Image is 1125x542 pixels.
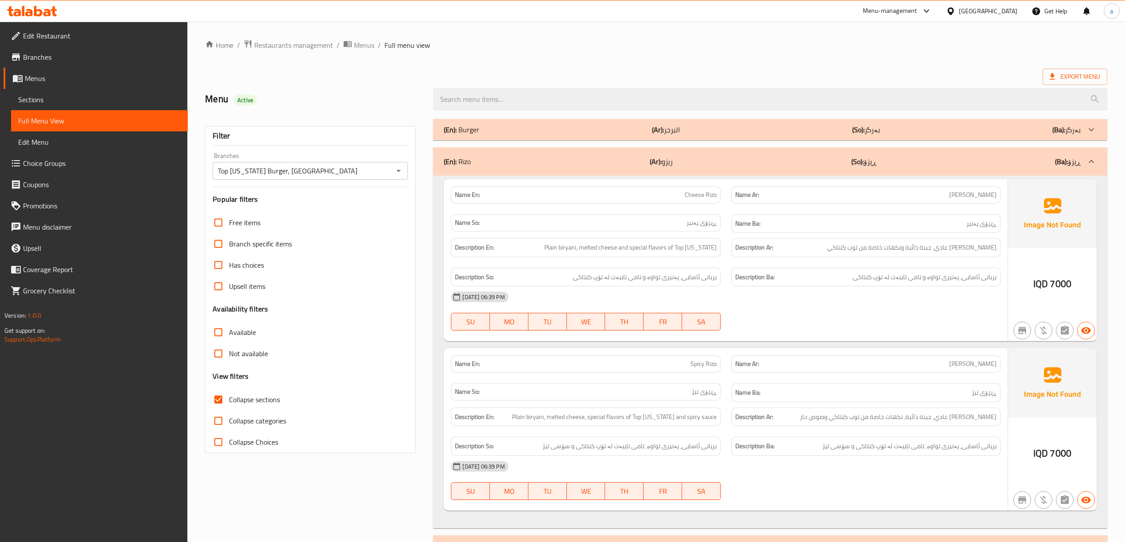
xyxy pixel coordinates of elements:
span: WE [570,315,602,328]
a: Edit Menu [11,131,188,153]
button: WE [567,482,605,500]
strong: Name Ar: [735,190,759,200]
h2: Menu [205,92,423,106]
span: Branch specific items [229,238,292,249]
p: البرجر [652,124,680,135]
span: WE [570,485,602,498]
a: Menus [343,39,374,51]
strong: Name So: [455,218,480,227]
span: IQD [1033,445,1048,462]
span: a [1110,6,1113,16]
span: Upsell [23,243,181,254]
button: Purchased item [1035,322,1052,339]
span: Choice Groups [23,158,181,169]
button: Available [1077,491,1095,509]
span: Export Menu [1050,71,1100,82]
span: FR [647,315,679,328]
span: Active [234,96,257,104]
li: / [237,40,240,50]
span: Available [229,327,256,338]
span: Get support on: [4,325,45,336]
div: (En): Burger(Ar):البرجر(So):بەرگر(Ba):بەرگر [433,176,1107,528]
p: ڕیزۆ [851,156,877,167]
span: SA [686,315,717,328]
a: Home [205,40,233,50]
img: Ae5nvW7+0k+MAAAAAElFTkSuQmCC [1008,179,1097,248]
strong: Description Ba: [735,441,775,452]
span: بریانی ئاسایی، پەنیری تواوە و تامی تایبەت لە تۆپ کنتاکی [853,272,997,283]
button: SA [682,313,721,331]
li: / [337,40,340,50]
span: Promotions [23,200,181,211]
span: [PERSON_NAME] [949,359,997,369]
button: TH [605,313,644,331]
span: Export Menu [1043,69,1107,85]
b: (En): [444,155,457,168]
button: MO [490,482,528,500]
span: Not available [229,348,268,359]
span: Sections [18,94,181,105]
span: Full Menu View [18,115,181,126]
a: Branches [4,46,188,68]
span: Menu disclaimer [23,222,181,232]
span: Full menu view [384,40,430,50]
strong: Name Ba: [735,387,760,398]
p: Rizo [444,156,471,167]
a: Upsell [4,238,188,259]
div: [GEOGRAPHIC_DATA] [959,6,1017,16]
span: Menus [25,73,181,84]
h3: View filters [213,371,248,381]
span: SU [455,485,486,498]
b: (Ba): [1052,123,1065,136]
div: Filter [213,127,408,146]
span: Plain biryani, melted cheese and special flavors of Top Kentucky [544,242,717,253]
span: [PERSON_NAME] [949,190,997,200]
button: Open [392,165,405,177]
button: MO [490,313,528,331]
span: Collapse sections [229,394,280,405]
a: Coverage Report [4,259,188,280]
a: Grocery Checklist [4,280,188,301]
span: ڕیزۆی پەنیر [966,218,997,229]
span: Edit Menu [18,137,181,147]
span: TU [532,485,563,498]
strong: Description En: [455,411,494,423]
span: 1.0.0 [27,310,41,321]
span: Branches [23,52,181,62]
a: Support.OpsPlatform [4,334,61,345]
span: Cheese Rizo [685,190,717,200]
button: SU [451,313,490,331]
strong: Description En: [455,242,494,253]
strong: Name En: [455,190,480,200]
strong: Description Ba: [735,272,775,283]
button: Not branch specific item [1013,491,1031,509]
p: بەرگر [852,124,880,135]
b: (Ar): [650,155,662,168]
strong: Name So: [455,387,480,396]
span: بریانی ئاسایی، پەنیری تواوە و تامی تایبەت لە تۆپ کنتاکی [573,272,717,283]
button: WE [567,313,605,331]
span: Edit Restaurant [23,31,181,41]
h3: Popular filters [213,194,408,204]
span: Collapse categories [229,415,286,426]
strong: Description So: [455,441,494,452]
a: Menu disclaimer [4,216,188,238]
span: بریانی ئاسایی، پەنیری تواوە، تامی تایبەت لە تۆپ کنتاکی و سۆسی تیژ [822,441,997,452]
span: Version: [4,310,26,321]
a: Coupons [4,174,188,195]
span: SU [455,315,486,328]
div: Menu-management [863,6,917,16]
div: (En): Burger(Ar):البرجر(So):بەرگر(Ba):بەرگر [433,119,1107,140]
strong: Name Ar: [735,359,759,369]
span: [DATE] 06:39 PM [459,462,508,471]
button: Not branch specific item [1013,322,1031,339]
span: Coupons [23,179,181,190]
span: Menus [354,40,374,50]
span: بریانی ئاسایی، پەنیری تواوە، تامی تایبەت لە تۆپ کنتاکی و سۆسی تیژ [543,441,717,452]
span: ڕیزۆی تیژ [692,387,717,396]
button: TU [528,482,567,500]
b: (So): [851,155,864,168]
span: Restaurants management [254,40,333,50]
a: Edit Restaurant [4,25,188,46]
strong: Description Ar: [735,411,773,423]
